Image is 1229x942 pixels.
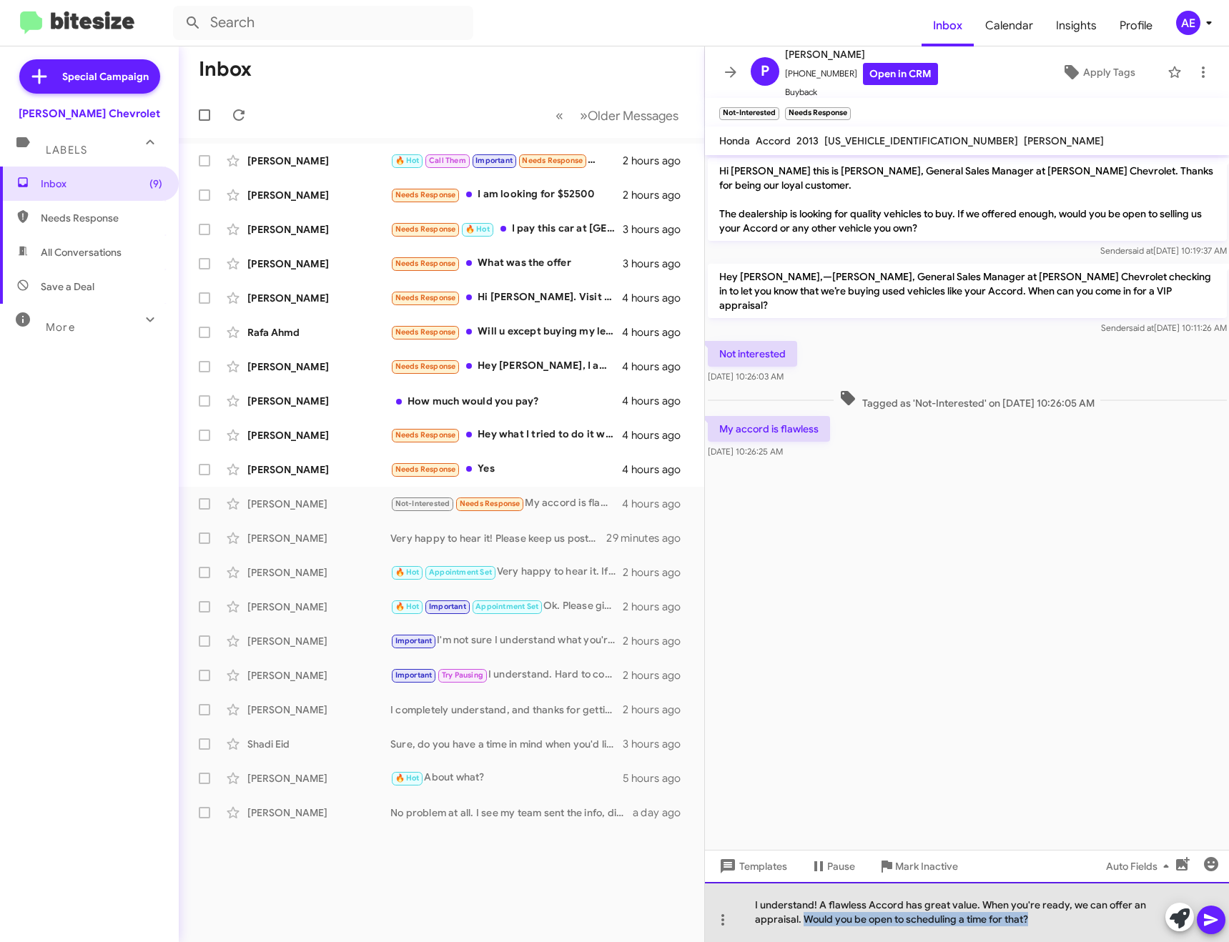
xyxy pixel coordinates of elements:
div: [PERSON_NAME] [247,634,390,648]
div: 4 hours ago [622,291,692,305]
span: « [556,106,563,124]
span: Call Them [429,156,466,165]
span: Labels [46,144,87,157]
div: 3 hours ago [623,737,692,751]
div: [PERSON_NAME] [247,462,390,477]
span: Needs Response [395,190,456,199]
span: Special Campaign [62,69,149,84]
button: Auto Fields [1095,853,1186,879]
div: [PERSON_NAME] [247,805,390,820]
span: [PERSON_NAME] [1024,134,1104,147]
span: Tagged as 'Not-Interested' on [DATE] 10:26:05 AM [834,390,1100,410]
span: All Conversations [41,245,122,259]
span: Apply Tags [1083,59,1135,85]
button: Mark Inactive [867,853,969,879]
span: Templates [716,853,787,879]
div: [PERSON_NAME] [247,222,390,237]
span: 🔥 Hot [395,567,420,577]
div: 2 hours ago [623,703,692,717]
span: 🔥 Hot [395,156,420,165]
span: Needs Response [395,465,456,474]
div: 3 hours ago [623,222,692,237]
button: Apply Tags [1036,59,1160,85]
div: 3 hours ago [623,257,692,271]
nav: Page navigation example [548,101,687,130]
span: Appointment Set [475,602,538,611]
div: I am looking for $52500 [390,187,623,203]
div: 2 hours ago [623,668,692,683]
span: Important [475,156,513,165]
span: Needs Response [395,327,456,337]
div: [PERSON_NAME] [247,497,390,511]
div: I pay this car at [GEOGRAPHIC_DATA] on October I pay off in August I put a new battery on it [390,221,623,237]
p: My accord is flawless [708,416,830,442]
h1: Inbox [199,58,252,81]
button: Previous [547,101,572,130]
div: 4 hours ago [622,360,692,374]
div: 2 hours ago [623,154,692,168]
span: Important [429,602,466,611]
small: Needs Response [785,107,851,120]
span: Try Pausing [442,670,483,680]
span: Buyback [785,85,938,99]
span: said at [1128,322,1153,333]
div: Yes [390,461,622,477]
div: Shadi Eid [247,737,390,751]
div: [PERSON_NAME] [247,771,390,785]
span: Honda [719,134,750,147]
div: [PERSON_NAME] [247,188,390,202]
div: 4 hours ago [622,325,692,339]
div: About what? [390,770,623,786]
div: No problem at all. I see my team sent the info, did you get it? [390,805,633,820]
div: 4 hours ago [622,428,692,442]
div: 2 hours ago [623,188,692,202]
span: More [46,321,75,334]
span: [DATE] 10:26:25 AM [708,446,783,457]
p: Hi [PERSON_NAME] this is [PERSON_NAME], General Sales Manager at [PERSON_NAME] Chevrolet. Thanks ... [708,158,1227,241]
span: Needs Response [395,259,456,268]
div: 29 minutes ago [607,531,693,545]
span: Not-Interested [395,499,450,508]
button: Next [571,101,687,130]
div: Rafa Ahmd [247,325,390,339]
div: Sure, do you have a time in mind when you'd like to stop by? We are open 9am-8pm [DATE]. [390,737,623,751]
button: Templates [705,853,799,879]
div: [PERSON_NAME] [247,531,390,545]
span: » [580,106,588,124]
div: [PERSON_NAME] [247,600,390,614]
span: Auto Fields [1106,853,1175,879]
div: Hey [PERSON_NAME], I am currently working, so if I am slow to respond to your text, you know why.... [390,358,622,375]
span: Mark Inactive [895,853,958,879]
span: Needs Response [41,211,162,225]
a: Insights [1045,5,1108,46]
a: Calendar [974,5,1045,46]
span: Needs Response [460,499,520,508]
div: Hey what I tried to do it with my car I wanna trading for the Maserati lavender 2022 you have in ... [390,427,622,443]
div: I understand. Hard to compare your current truck deal to this one. You'd have to finance a simila... [390,667,623,683]
div: Hi [PERSON_NAME]. Visit was fine. Didn't really get what I was looking for [390,289,622,306]
div: Very happy to hear it! Please keep us posted! [390,531,607,545]
span: P [761,60,769,83]
span: Needs Response [395,430,456,440]
a: Open in CRM [863,63,938,85]
span: said at [1127,245,1153,256]
span: (9) [149,177,162,191]
span: Sender [DATE] 10:11:26 AM [1100,322,1226,333]
span: 🔥 Hot [395,773,420,783]
span: Needs Response [522,156,583,165]
a: Profile [1108,5,1164,46]
span: Needs Response [395,362,456,371]
div: What was the offer [390,255,623,272]
button: AE [1164,11,1213,35]
span: Pause [827,853,855,879]
div: 4 hours ago [622,462,692,477]
div: 2 hours ago [623,634,692,648]
div: a day ago [633,805,693,820]
div: [PERSON_NAME] [247,565,390,580]
span: Needs Response [395,293,456,302]
div: [PERSON_NAME] [247,360,390,374]
span: 🔥 Hot [465,224,490,234]
span: Needs Response [395,224,456,234]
